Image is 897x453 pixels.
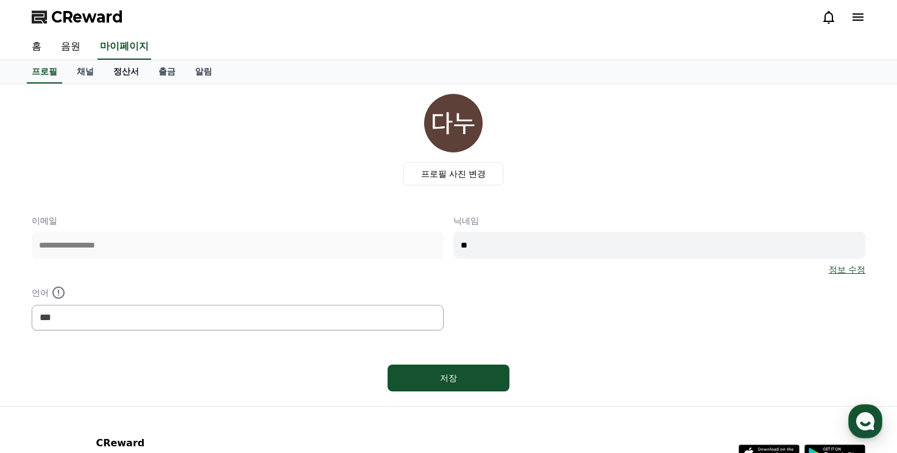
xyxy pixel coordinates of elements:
p: CReward [96,436,244,451]
a: 알림 [185,60,222,84]
span: CReward [51,7,123,27]
label: 프로필 사진 변경 [403,162,504,185]
span: 설정 [188,370,203,380]
p: 언어 [32,285,444,300]
a: 프로필 [27,60,62,84]
a: 홈 [22,34,51,60]
p: 이메일 [32,215,444,227]
a: 음원 [51,34,90,60]
a: 정보 수정 [829,263,865,276]
div: 저장 [412,372,485,384]
img: profile_image [424,94,483,152]
a: 대화 [80,352,157,382]
span: 대화 [112,371,126,380]
a: 마이페이지 [97,34,151,60]
a: 홈 [4,352,80,382]
a: 설정 [157,352,234,382]
a: 정산서 [104,60,149,84]
span: 홈 [38,370,46,380]
a: CReward [32,7,123,27]
p: 닉네임 [453,215,865,227]
a: 출금 [149,60,185,84]
a: 채널 [67,60,104,84]
button: 저장 [388,365,509,391]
